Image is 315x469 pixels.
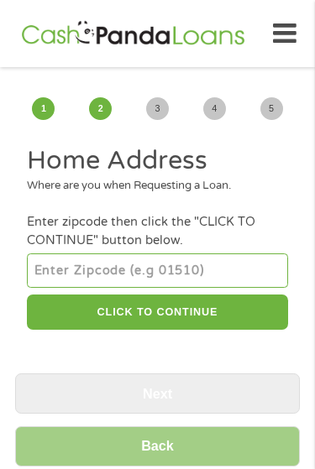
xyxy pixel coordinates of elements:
span: 3 [146,97,169,120]
img: GetLoanNow Logo [18,19,248,49]
input: Next [15,373,300,414]
div: Enter zipcode then click the "CLICK TO CONTINUE" button below. [27,213,287,250]
div: Where are you when Requesting a Loan. [27,178,287,195]
span: 1 [32,97,55,120]
input: Back [15,426,300,467]
span: 4 [203,97,226,120]
span: 2 [89,97,112,120]
h2: Home Address [27,144,287,178]
input: Enter Zipcode (e.g 01510) [27,253,287,287]
span: 5 [260,97,283,120]
button: CLICK TO CONTINUE [27,294,287,331]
